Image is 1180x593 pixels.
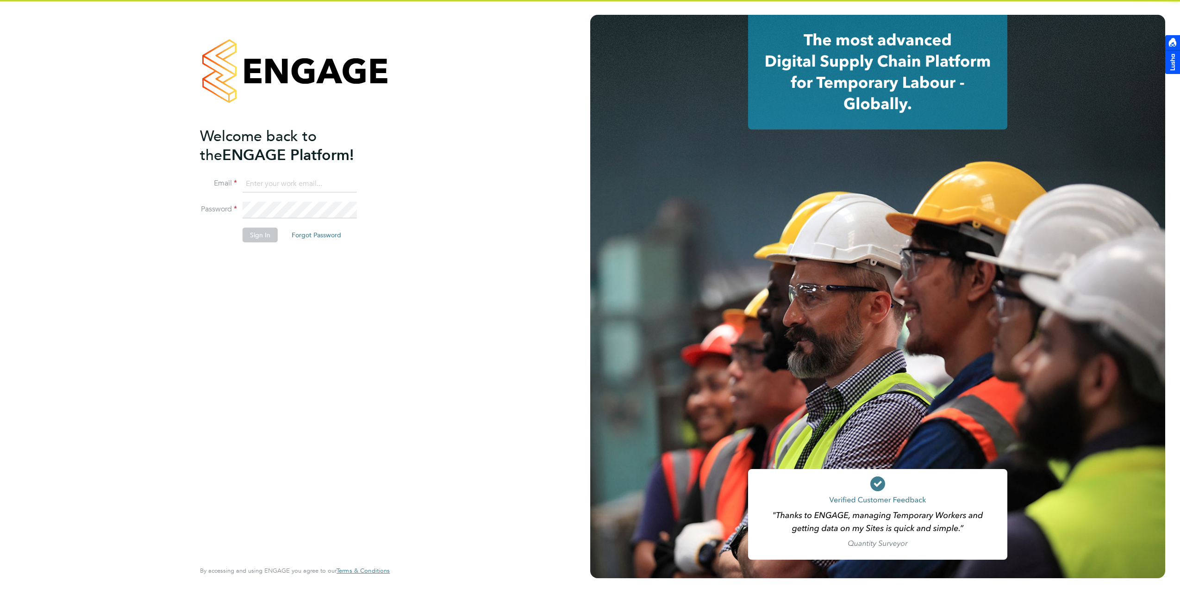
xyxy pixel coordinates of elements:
[200,127,381,165] h2: ENGAGE Platform!
[284,228,349,242] button: Forgot Password
[337,567,390,574] a: Terms & Conditions
[243,228,278,242] button: Sign In
[200,567,390,574] span: By accessing and using ENGAGE you agree to our
[200,127,317,164] span: Welcome back to the
[200,179,237,188] label: Email
[200,204,237,214] label: Password
[243,176,357,192] input: Enter your work email...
